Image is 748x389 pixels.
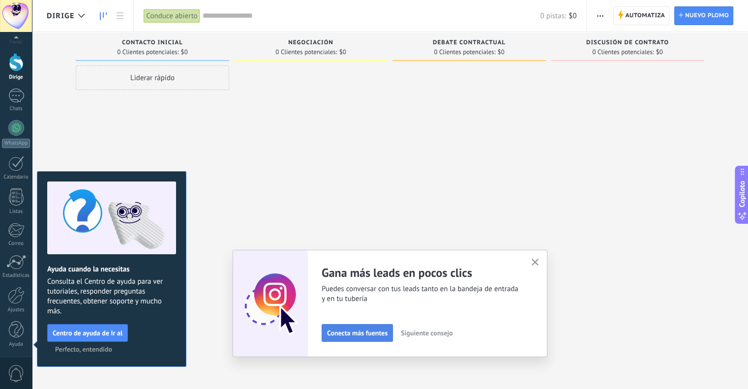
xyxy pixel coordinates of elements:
[592,48,654,56] font: 0 Clientes potenciales:
[47,324,128,342] button: Centro de ayuda de Ir al
[51,342,117,357] button: Perfecto, entendido
[339,48,346,56] font: $0
[433,39,506,46] font: Debate contractual
[540,11,566,21] font: 0 pistas:
[81,39,224,48] div: Contacto inicial
[685,12,729,19] font: Nuevo plomo
[8,306,25,313] font: Ajustes
[4,140,28,147] font: WhatsApp
[322,284,518,303] font: Puedes conversar con tus leads tanto en la bandeja de entrada y en tu tubería
[498,48,505,56] font: $0
[55,345,112,354] font: Perfecto, entendido
[288,39,333,46] font: Negociación
[275,48,337,56] font: 0 Clientes potenciales:
[117,48,179,56] font: 0 Clientes potenciales:
[112,6,128,26] a: Lista
[396,326,457,340] button: Siguiente consejo
[556,39,699,48] div: Discusión de contrato
[53,329,122,337] font: Centro de ayuda de Ir al
[9,341,23,348] font: Ayuda
[613,6,669,25] a: Automatiza
[47,277,163,316] font: Consulta el Centro de ayuda para ver tutoriales, responder preguntas frecuentes, obtener soporte ...
[9,208,23,215] font: Listas
[322,265,472,280] font: Gana más leads en pocos clics
[239,39,383,48] div: Negociación
[656,48,663,56] font: $0
[397,39,541,48] div: Debate contractual
[434,48,495,56] font: 0 Clientes potenciales:
[9,74,23,81] font: Dirige
[130,73,175,83] font: Liderar rápido
[3,174,28,180] font: Calendario
[586,39,669,46] font: Discusión de contrato
[593,6,607,25] button: Más
[568,11,576,21] font: $0
[625,12,665,19] font: Automatiza
[322,324,393,342] button: Conecta más fuentes
[181,48,188,56] font: $0
[146,11,197,21] font: Conduce abierto
[8,240,24,247] font: Correo
[737,180,747,207] font: Copiloto
[47,265,130,274] font: Ayuda cuando la necesitas
[674,6,733,25] a: Nuevo plomo
[95,6,112,26] a: Dirige
[47,11,74,21] font: Dirige
[327,329,388,337] font: Conecta más fuentes
[122,39,183,46] font: Contacto inicial
[2,272,30,279] font: Estadísticas
[9,105,22,112] font: Chats
[401,329,452,337] font: Siguiente consejo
